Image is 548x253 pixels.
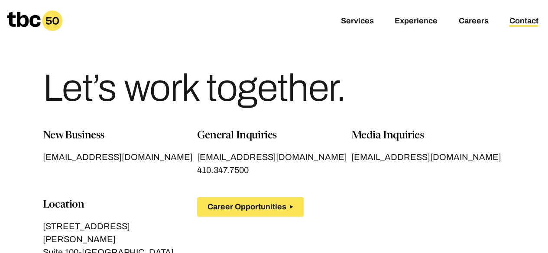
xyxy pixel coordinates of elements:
h1: Let’s work together. [43,69,345,107]
a: 410.347.7500 [197,163,249,176]
a: [EMAIL_ADDRESS][DOMAIN_NAME] [351,151,505,163]
span: Career Opportunities [208,202,286,211]
a: Homepage [7,10,63,31]
button: Career Opportunities [197,197,304,217]
span: [EMAIL_ADDRESS][DOMAIN_NAME] [197,152,347,163]
p: New Business [43,128,197,144]
span: 410.347.7500 [197,165,249,176]
p: Location [43,197,197,213]
p: General Inquiries [197,128,351,144]
a: [EMAIL_ADDRESS][DOMAIN_NAME] [197,151,351,163]
a: Careers [458,16,488,27]
span: [EMAIL_ADDRESS][DOMAIN_NAME] [43,152,193,163]
a: Contact [509,16,538,27]
p: [STREET_ADDRESS][PERSON_NAME] [43,220,197,246]
a: Experience [395,16,438,27]
a: Services [341,16,374,27]
span: [EMAIL_ADDRESS][DOMAIN_NAME] [351,152,501,163]
a: [EMAIL_ADDRESS][DOMAIN_NAME] [43,151,197,163]
p: Media Inquiries [351,128,505,144]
